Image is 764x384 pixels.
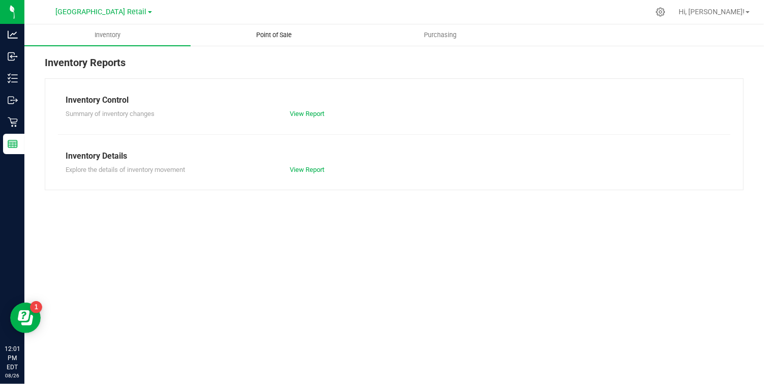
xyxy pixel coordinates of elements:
div: Manage settings [654,7,667,17]
div: Inventory Details [66,150,723,162]
span: Explore the details of inventory movement [66,166,185,173]
div: Inventory Reports [45,55,744,78]
span: Purchasing [410,31,470,40]
inline-svg: Inventory [8,73,18,83]
span: Summary of inventory changes [66,110,155,117]
span: Hi, [PERSON_NAME]! [679,8,745,16]
inline-svg: Analytics [8,29,18,40]
span: [GEOGRAPHIC_DATA] Retail [56,8,147,16]
inline-svg: Outbound [8,95,18,105]
a: Point of Sale [191,24,357,46]
a: Inventory [24,24,191,46]
iframe: Resource center [10,303,41,333]
inline-svg: Retail [8,117,18,127]
inline-svg: Inbound [8,51,18,62]
a: Purchasing [357,24,524,46]
a: View Report [290,166,324,173]
span: Point of Sale [242,31,305,40]
span: Inventory [81,31,134,40]
p: 08/26 [5,372,20,379]
inline-svg: Reports [8,139,18,149]
div: Inventory Control [66,94,723,106]
a: View Report [290,110,324,117]
iframe: Resource center unread badge [30,301,42,313]
p: 12:01 PM EDT [5,344,20,372]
